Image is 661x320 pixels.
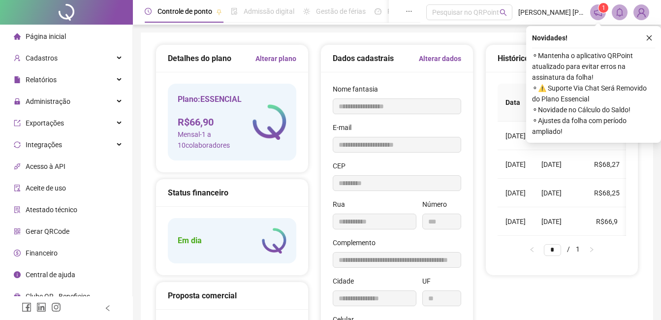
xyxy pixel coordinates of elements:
[534,150,586,179] td: [DATE]
[26,271,75,279] span: Central de ajuda
[387,7,426,15] span: Painel do DP
[498,122,534,150] td: [DATE]
[316,7,366,15] span: Gestão de férias
[419,53,461,64] a: Alterar dados
[498,179,534,207] td: [DATE]
[14,141,21,148] span: sync
[333,199,351,210] label: Rua
[532,83,655,104] span: ⚬ ⚠️ Suporte Via Chat Será Removido do Plano Essencial
[594,8,602,17] span: notification
[26,292,90,300] span: Clube QR - Beneficios
[26,119,64,127] span: Exportações
[14,98,21,105] span: lock
[534,207,586,236] td: [DATE]
[333,237,382,248] label: Complemento
[14,271,21,278] span: info-circle
[14,33,21,40] span: home
[584,244,599,256] li: Próxima página
[406,8,412,15] span: ellipsis
[586,150,628,179] td: R$68,27
[498,207,534,236] td: [DATE]
[26,141,62,149] span: Integrações
[422,199,453,210] label: Número
[168,187,296,199] div: Status financeiro
[532,104,655,115] span: ⚬ Novidade no Cálculo do Saldo!
[26,97,70,105] span: Administração
[532,32,567,43] span: Novidades !
[26,76,57,84] span: Relatórios
[498,150,534,179] td: [DATE]
[532,115,655,137] span: ⚬ Ajustes da folha com período ampliado!
[646,34,653,41] span: close
[333,160,352,171] label: CEP
[14,120,21,127] span: export
[26,32,66,40] span: Página inicial
[145,8,152,15] span: clock-circle
[500,9,507,16] span: search
[255,53,296,64] a: Alterar plano
[22,302,31,312] span: facebook
[178,235,202,247] h5: Em dia
[634,5,649,20] img: 85555
[26,249,58,257] span: Financeiro
[14,55,21,62] span: user-add
[26,162,65,170] span: Acesso à API
[498,52,626,64] div: Histórico de cobranças
[14,250,21,256] span: dollar
[14,185,21,192] span: audit
[333,122,358,133] label: E-mail
[244,7,294,15] span: Admissão digital
[518,7,584,18] span: [PERSON_NAME] [PERSON_NAME] epis
[26,227,69,235] span: Gerar QRCode
[586,179,628,207] td: R$68,25
[498,84,534,122] th: Data
[584,244,599,256] button: right
[303,8,310,15] span: sun
[14,76,21,83] span: file
[532,50,655,83] span: ⚬ Mantenha o aplicativo QRPoint atualizado para evitar erros na assinatura da folha!
[216,9,222,15] span: pushpin
[333,53,394,64] h5: Dados cadastrais
[178,115,252,129] h4: R$ 66,90
[524,244,540,256] button: left
[589,247,595,253] span: right
[534,179,586,207] td: [DATE]
[157,7,212,15] span: Controle de ponto
[168,53,231,64] h5: Detalhes do plano
[602,4,605,11] span: 1
[51,302,61,312] span: instagram
[231,8,238,15] span: file-done
[262,228,286,254] img: logo-atual-colorida-simples.ef1a4d5a9bda94f4ab63.png
[14,228,21,235] span: qrcode
[26,54,58,62] span: Cadastros
[14,206,21,213] span: solution
[375,8,381,15] span: dashboard
[422,276,437,287] label: UF
[333,84,384,95] label: Nome fantasia
[252,104,286,139] img: logo-atual-colorida-simples.ef1a4d5a9bda94f4ab63.png
[14,163,21,170] span: api
[333,276,360,287] label: Cidade
[178,129,252,151] span: Mensal - 1 a 10 colaboradores
[567,245,570,253] span: /
[615,8,624,17] span: bell
[36,302,46,312] span: linkedin
[529,247,535,253] span: left
[14,293,21,300] span: gift
[178,94,252,105] h5: Plano: ESSENCIAL
[598,3,608,13] sup: 1
[168,289,296,302] div: Proposta comercial
[586,207,628,236] td: R$66,9
[26,184,66,192] span: Aceite de uso
[26,206,77,214] span: Atestado técnico
[104,305,111,312] span: left
[544,244,580,256] li: 1/1
[524,244,540,256] li: Página anterior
